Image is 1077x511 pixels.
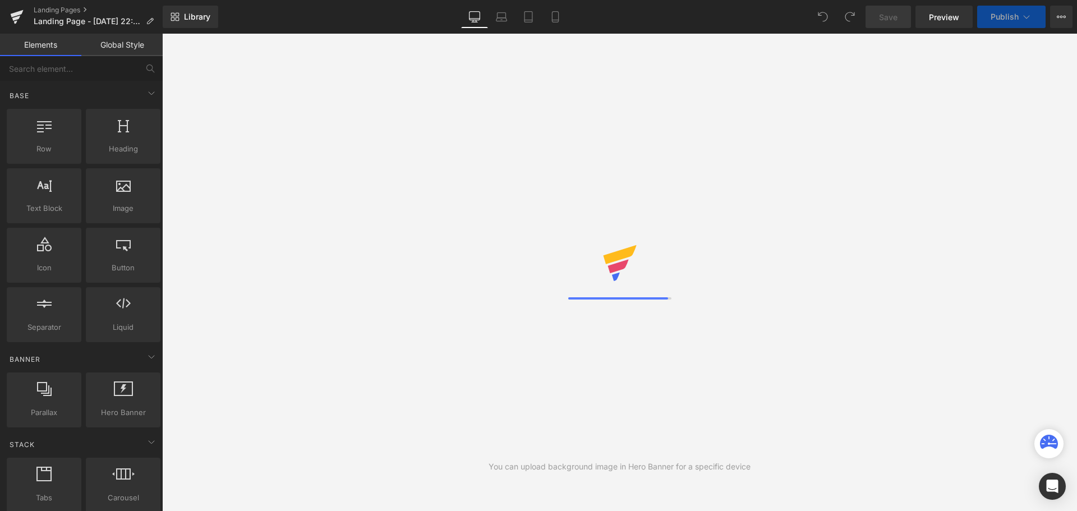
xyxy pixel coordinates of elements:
button: Publish [977,6,1046,28]
a: Mobile [542,6,569,28]
span: Library [184,12,210,22]
span: Liquid [89,321,157,333]
div: Open Intercom Messenger [1039,473,1066,500]
span: Tabs [10,492,78,504]
a: Preview [915,6,973,28]
a: Global Style [81,34,163,56]
span: Preview [929,11,959,23]
span: Base [8,90,30,101]
span: Banner [8,354,42,365]
a: Desktop [461,6,488,28]
a: Laptop [488,6,515,28]
span: Carousel [89,492,157,504]
button: Redo [839,6,861,28]
div: You can upload background image in Hero Banner for a specific device [489,461,751,473]
span: Stack [8,439,36,450]
a: Tablet [515,6,542,28]
button: More [1050,6,1073,28]
span: Heading [89,143,157,155]
span: Separator [10,321,78,333]
span: Publish [991,12,1019,21]
span: Image [89,202,157,214]
span: Icon [10,262,78,274]
span: Row [10,143,78,155]
button: Undo [812,6,834,28]
span: Landing Page - [DATE] 22:40:03 [34,17,141,26]
a: New Library [163,6,218,28]
span: Parallax [10,407,78,418]
span: Text Block [10,202,78,214]
a: Landing Pages [34,6,163,15]
span: Hero Banner [89,407,157,418]
span: Button [89,262,157,274]
span: Save [879,11,897,23]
